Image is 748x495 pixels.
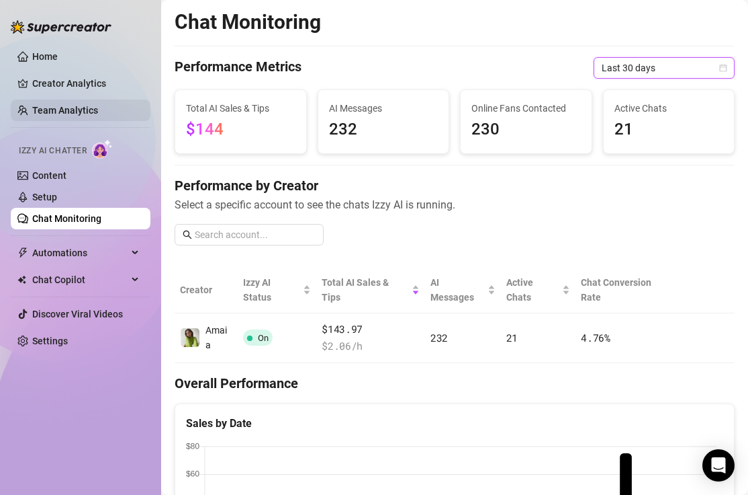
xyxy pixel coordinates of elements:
h2: Chat Monitoring [175,9,321,35]
span: On [258,333,269,343]
span: 21 [506,331,518,344]
span: Amaia [205,325,227,350]
div: Sales by Date [186,415,723,432]
a: Settings [32,336,68,346]
span: 21 [614,117,724,143]
span: Online Fans Contacted [471,101,581,116]
div: Open Intercom Messenger [702,449,735,482]
span: Total AI Sales & Tips [186,101,295,116]
a: Creator Analytics [32,73,140,94]
h4: Performance by Creator [175,176,735,195]
span: Automations [32,242,128,264]
th: Chat Conversion Rate [575,267,678,313]
th: Active Chats [501,267,576,313]
th: Total AI Sales & Tips [316,267,425,313]
a: Discover Viral Videos [32,309,123,319]
a: Home [32,51,58,62]
span: Total AI Sales & Tips [322,275,409,305]
a: Content [32,170,66,181]
img: logo-BBDzfeDw.svg [11,20,111,34]
span: Chat Copilot [32,269,128,291]
img: Amaia [181,328,199,347]
img: Chat Copilot [17,275,26,284]
span: Select a specific account to see the chats Izzy AI is running. [175,196,735,213]
span: $144 [186,120,224,139]
span: Active Chats [614,101,724,116]
a: Chat Monitoring [32,213,101,224]
h4: Overall Performance [175,374,735,393]
span: AI Messages [329,101,438,116]
h4: Performance Metrics [175,57,301,79]
img: AI Chatter [92,139,113,159]
span: Last 30 days [602,58,727,78]
span: Izzy AI Chatter [19,145,87,157]
input: Search account... [195,227,316,242]
th: Izzy AI Status [238,267,316,313]
span: Izzy AI Status [243,275,300,305]
th: Creator [175,267,238,313]
span: thunderbolt [17,247,28,258]
span: search [183,230,192,239]
span: 232 [430,331,448,344]
span: $ 2.06 /h [322,338,420,354]
span: calendar [719,64,727,72]
a: Team Analytics [32,105,98,116]
a: Setup [32,192,57,202]
span: 232 [329,117,438,143]
span: AI Messages [430,275,485,305]
span: Active Chats [506,275,560,305]
span: 230 [471,117,581,143]
span: $143.97 [322,321,420,338]
span: 4.76 % [581,331,610,344]
th: AI Messages [425,267,501,313]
